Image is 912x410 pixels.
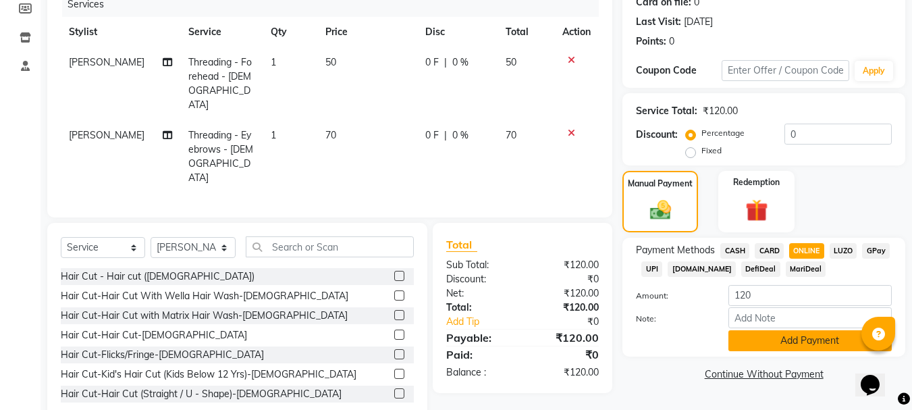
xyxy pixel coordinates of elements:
span: 0 F [425,55,439,70]
div: [DATE] [684,15,713,29]
span: Total [446,238,477,252]
div: Hair Cut-Kid's Hair Cut (Kids Below 12 Yrs)-[DEMOGRAPHIC_DATA] [61,367,356,382]
span: 0 F [425,128,439,143]
div: ₹120.00 [522,330,609,346]
div: Service Total: [636,104,697,118]
div: ₹120.00 [703,104,738,118]
th: Price [317,17,417,47]
div: ₹0 [522,272,609,286]
a: Add Tip [436,315,537,329]
div: Last Visit: [636,15,681,29]
div: Hair Cut-Hair Cut (Straight / U - Shape)-[DEMOGRAPHIC_DATA] [61,387,342,401]
div: Hair Cut - Hair cut ([DEMOGRAPHIC_DATA]) [61,270,254,284]
div: Net: [436,286,522,301]
span: MariDeal [786,261,826,277]
span: 70 [506,129,516,141]
span: 0 % [452,128,468,143]
div: Total: [436,301,522,315]
button: Apply [855,61,893,81]
span: | [444,128,447,143]
label: Manual Payment [628,178,693,190]
th: Action [554,17,599,47]
span: 50 [506,56,516,68]
span: [PERSON_NAME] [69,56,144,68]
span: 1 [271,56,276,68]
span: LUZO [830,243,857,259]
input: Search or Scan [246,236,414,257]
div: Paid: [436,347,522,363]
span: [DOMAIN_NAME] [668,261,736,277]
input: Enter Offer / Coupon Code [722,60,849,81]
label: Fixed [701,145,722,157]
span: ONLINE [789,243,824,259]
span: Threading - Forehead - [DEMOGRAPHIC_DATA] [188,56,252,111]
iframe: chat widget [855,356,898,396]
label: Percentage [701,127,745,139]
span: UPI [641,261,662,277]
span: 0 % [452,55,468,70]
span: GPay [862,243,890,259]
span: CARD [755,243,784,259]
th: Qty [263,17,317,47]
div: 0 [669,34,674,49]
span: Payment Methods [636,243,715,257]
div: ₹120.00 [522,365,609,380]
div: Points: [636,34,666,49]
div: ₹120.00 [522,258,609,272]
div: Balance : [436,365,522,380]
span: CASH [720,243,749,259]
div: Payable: [436,330,522,346]
div: ₹120.00 [522,301,609,315]
span: 1 [271,129,276,141]
label: Amount: [626,290,718,302]
span: [PERSON_NAME] [69,129,144,141]
div: Hair Cut-Hair Cut-[DEMOGRAPHIC_DATA] [61,328,247,342]
label: Note: [626,313,718,325]
input: Add Note [728,307,892,328]
div: Coupon Code [636,63,721,78]
div: ₹0 [537,315,610,329]
span: Threading - Eyebrows - [DEMOGRAPHIC_DATA] [188,129,253,184]
span: 70 [325,129,336,141]
label: Redemption [733,176,780,188]
img: _cash.svg [643,198,678,222]
div: Discount: [636,128,678,142]
div: Hair Cut-Hair Cut With Wella Hair Wash-[DEMOGRAPHIC_DATA] [61,289,348,303]
span: DefiDeal [741,261,780,277]
img: _gift.svg [739,197,775,224]
div: ₹0 [522,347,609,363]
div: Sub Total: [436,258,522,272]
th: Stylist [61,17,180,47]
div: ₹120.00 [522,286,609,301]
th: Service [180,17,263,47]
input: Amount [728,285,892,306]
th: Total [498,17,555,47]
button: Add Payment [728,330,892,351]
div: Hair Cut-Hair Cut with Matrix Hair Wash-[DEMOGRAPHIC_DATA] [61,309,348,323]
div: Hair Cut-Flicks/Fringe-[DEMOGRAPHIC_DATA] [61,348,264,362]
th: Disc [417,17,498,47]
span: | [444,55,447,70]
a: Continue Without Payment [625,367,903,382]
span: 50 [325,56,336,68]
div: Discount: [436,272,522,286]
